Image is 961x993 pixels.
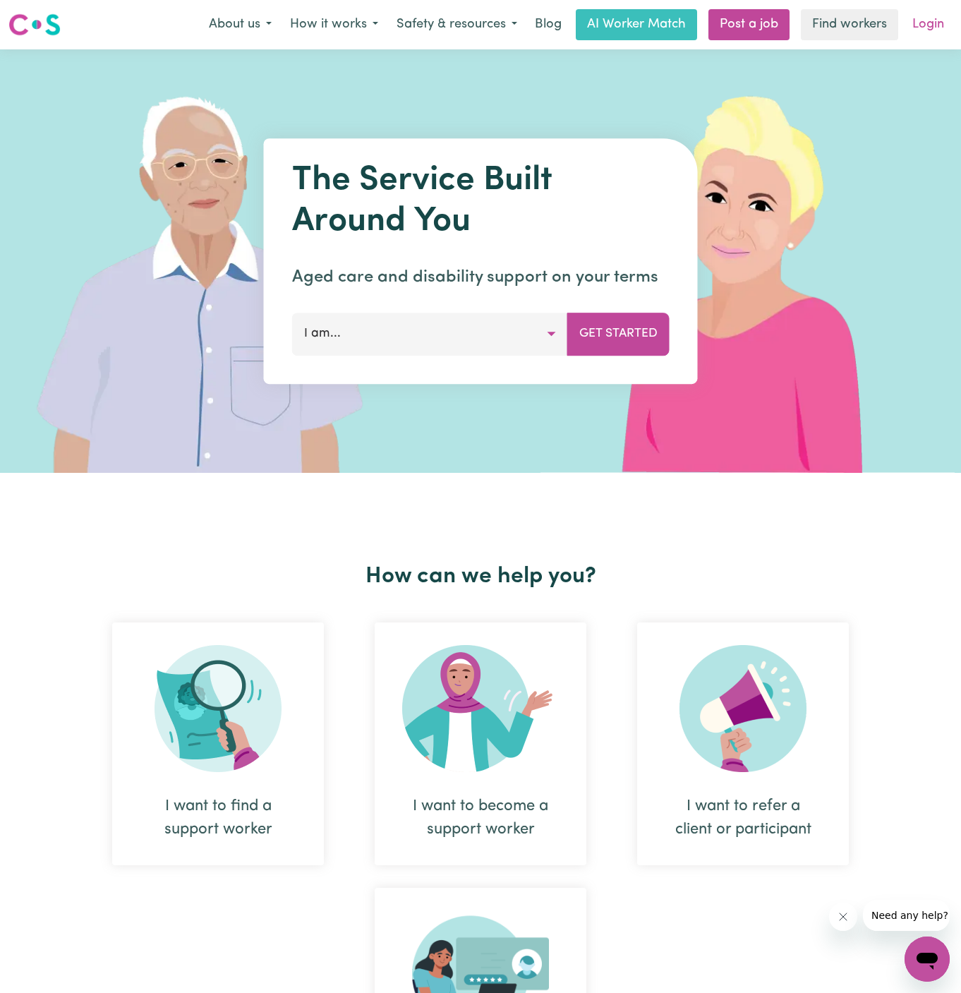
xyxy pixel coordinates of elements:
[8,12,61,37] img: Careseekers logo
[637,622,849,865] div: I want to refer a client or participant
[679,645,806,772] img: Refer
[292,161,670,242] h1: The Service Built Around You
[905,937,950,982] iframe: Button to launch messaging window
[671,795,815,841] div: I want to refer a client or participant
[375,622,586,865] div: I want to become a support worker
[567,313,670,355] button: Get Started
[8,8,61,41] a: Careseekers logo
[155,645,282,772] img: Search
[863,900,950,931] iframe: Message from company
[829,903,857,931] iframe: Close message
[112,622,324,865] div: I want to find a support worker
[526,9,570,40] a: Blog
[146,795,290,841] div: I want to find a support worker
[292,265,670,290] p: Aged care and disability support on your terms
[576,9,697,40] a: AI Worker Match
[904,9,953,40] a: Login
[708,9,790,40] a: Post a job
[292,313,568,355] button: I am...
[200,10,281,40] button: About us
[409,795,552,841] div: I want to become a support worker
[281,10,387,40] button: How it works
[801,9,898,40] a: Find workers
[387,10,526,40] button: Safety & resources
[87,563,874,590] h2: How can we help you?
[402,645,559,772] img: Become Worker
